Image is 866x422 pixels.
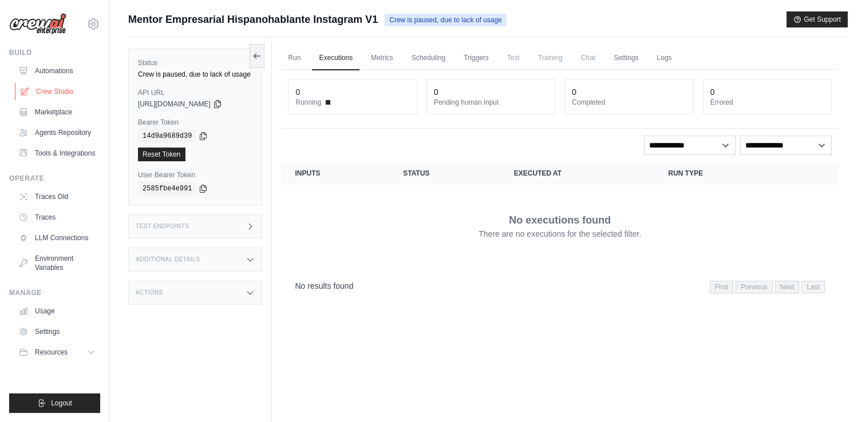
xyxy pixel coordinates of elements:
[136,289,163,296] h3: Actions
[405,46,452,70] a: Scheduling
[14,144,100,162] a: Tools & Integrations
[801,281,825,293] span: Last
[281,162,839,301] section: Crew executions table
[138,58,252,67] label: Status
[457,46,496,70] a: Triggers
[14,302,100,320] a: Usage
[710,98,824,107] dt: Errored
[128,11,378,27] span: Mentor Empresarial Hispanohablante Instagram V1
[500,162,655,185] th: Executed at
[434,98,548,107] dt: Pending human input
[138,88,252,97] label: API URL
[572,86,576,98] div: 0
[650,46,678,70] a: Logs
[9,13,66,35] img: Logo
[14,124,100,142] a: Agents Repository
[809,367,866,422] iframe: Chat Widget
[281,46,307,70] a: Run
[138,99,211,109] span: [URL][DOMAIN_NAME]
[775,281,800,293] span: Next
[14,343,100,361] button: Resources
[9,174,100,183] div: Operate
[654,162,782,185] th: Run Type
[295,280,353,292] p: No results found
[364,46,400,70] a: Metrics
[138,70,252,79] div: Crew is paused, due to lack of usage
[9,393,100,413] button: Logout
[809,367,866,422] div: Widget de chat
[434,86,438,98] div: 0
[500,46,527,69] span: Test
[385,14,507,26] span: Crew is paused, due to lack of usage
[14,208,100,226] a: Traces
[479,228,641,240] p: There are no executions for the selected filter.
[312,46,359,70] a: Executions
[138,118,252,127] label: Bearer Token
[509,212,611,228] p: No executions found
[15,82,101,101] a: Crew Studio
[786,11,848,27] button: Get Support
[389,162,500,185] th: Status
[14,62,100,80] a: Automations
[138,148,185,161] a: Reset Token
[572,98,686,107] dt: Completed
[14,323,100,341] a: Settings
[136,223,189,230] h3: Test Endpoints
[138,129,196,143] code: 14d9a9689d39
[295,86,300,98] div: 0
[138,170,252,180] label: User Bearer Token
[607,46,645,70] a: Settings
[710,86,715,98] div: 0
[14,249,100,277] a: Environment Variables
[35,348,68,357] span: Resources
[281,272,839,301] nav: Pagination
[51,399,72,408] span: Logout
[9,48,100,57] div: Build
[14,229,100,247] a: LLM Connections
[281,162,389,185] th: Inputs
[295,98,321,107] span: Running
[531,46,570,69] span: Training is not available until the deployment is complete
[9,288,100,297] div: Manage
[710,281,825,293] nav: Pagination
[138,182,196,196] code: 2585fbe4e991
[710,281,733,293] span: First
[136,256,200,263] h3: Additional Details
[14,188,100,206] a: Traces Old
[574,46,602,69] span: Chat is not available until the deployment is complete
[14,103,100,121] a: Marketplace
[735,281,773,293] span: Previous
